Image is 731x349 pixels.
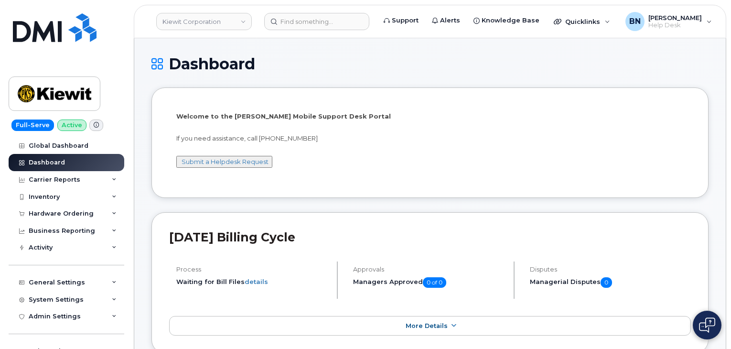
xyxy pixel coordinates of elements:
img: Open chat [699,317,715,333]
h2: [DATE] Billing Cycle [169,230,691,244]
h4: Disputes [530,266,691,273]
span: More Details [406,322,448,329]
h5: Managers Approved [353,277,505,288]
p: Welcome to the [PERSON_NAME] Mobile Support Desk Portal [176,112,684,121]
p: If you need assistance, call [PHONE_NUMBER] [176,134,684,143]
button: Submit a Helpdesk Request [176,156,272,168]
span: 0 [601,277,612,288]
h4: Process [176,266,329,273]
li: Waiting for Bill Files [176,277,329,286]
span: 0 of 0 [423,277,446,288]
a: Submit a Helpdesk Request [182,158,269,165]
h1: Dashboard [151,55,709,72]
h4: Approvals [353,266,505,273]
h5: Managerial Disputes [530,277,691,288]
a: details [245,278,268,285]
